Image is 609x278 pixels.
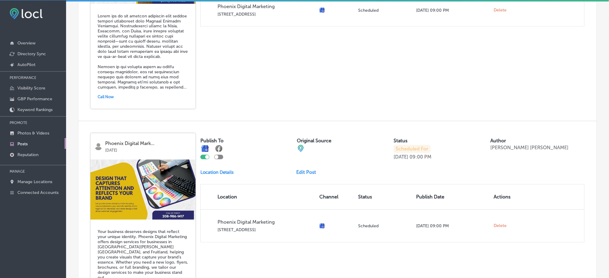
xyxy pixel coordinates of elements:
p: Overview [17,41,35,46]
p: Photos & Videos [17,131,49,136]
span: Delete [494,8,507,13]
p: [DATE] [105,147,191,153]
p: [STREET_ADDRESS] [218,228,315,233]
img: logo [95,143,102,150]
th: Channel [317,185,356,210]
p: Scheduled [358,8,411,13]
p: Phoenix Digital Mark... [105,141,191,147]
img: fda3e92497d09a02dc62c9cd864e3231.png [10,8,43,19]
p: GBP Performance [17,96,52,101]
p: [DATE] [394,154,409,160]
th: Actions [491,185,522,210]
th: Status [356,185,414,210]
th: Location [201,185,317,210]
p: [DATE] 09:00 PM [416,224,489,229]
label: Publish To [200,138,224,144]
label: Original Source [297,138,332,144]
span: Delete [494,223,507,229]
th: Publish Date [414,185,491,210]
p: [PERSON_NAME] [PERSON_NAME] [490,145,568,151]
p: Manage Locations [17,179,52,184]
a: Edit Post [297,170,321,175]
p: Location Details [200,170,234,175]
p: [DATE] 09:00 PM [416,8,489,13]
p: Keyword Rankings [17,107,53,112]
p: [STREET_ADDRESS] [218,12,315,17]
p: Scheduled For [394,145,431,153]
p: Posts [17,141,28,147]
p: Phoenix Digital Marketing [218,219,315,225]
p: Scheduled [358,224,411,229]
p: 09:00 PM [410,154,432,160]
img: cba84b02adce74ede1fb4a8549a95eca.png [297,145,304,152]
p: Phoenix Digital Marketing [218,4,315,9]
label: Status [394,138,408,144]
p: Directory Sync [17,51,46,56]
h5: Lorem ips do sit ametcon adipiscin elit seddoe tempori utlaboreet dolo Magnaal Enimadm Veniamqui.... [98,14,188,90]
p: Reputation [17,152,38,157]
p: Visibility Score [17,86,45,91]
p: Connected Accounts [17,190,59,195]
img: 26d6bbfd-bbb3-4359-aadf-a706c2756b76indoor-billboards-digital-marketing-campaigns-phoenix-d.jpg [90,160,196,220]
p: AutoPilot [17,62,35,67]
label: Author [490,138,506,144]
